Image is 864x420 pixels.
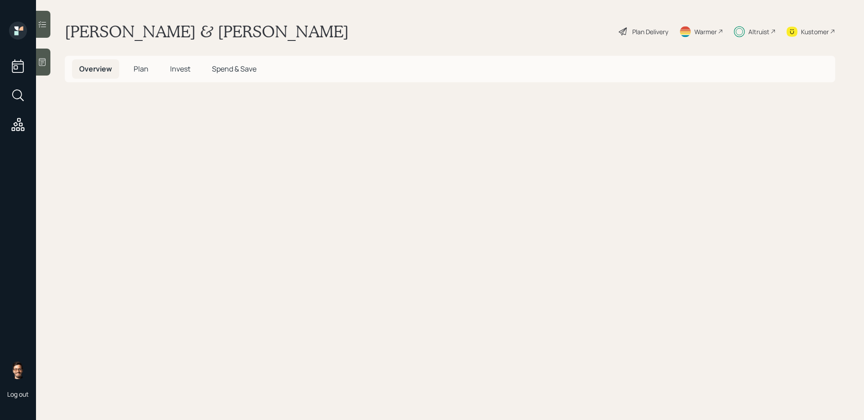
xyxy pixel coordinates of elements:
[9,361,27,379] img: sami-boghos-headshot.png
[65,22,349,41] h1: [PERSON_NAME] & [PERSON_NAME]
[212,64,256,74] span: Spend & Save
[134,64,148,74] span: Plan
[694,27,717,36] div: Warmer
[748,27,769,36] div: Altruist
[632,27,668,36] div: Plan Delivery
[801,27,829,36] div: Kustomer
[79,64,112,74] span: Overview
[170,64,190,74] span: Invest
[7,390,29,398] div: Log out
